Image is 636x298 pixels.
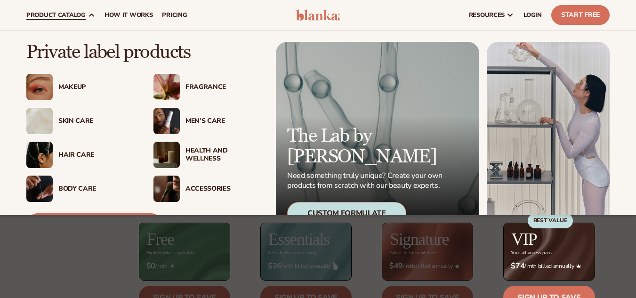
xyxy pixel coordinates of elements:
[26,42,262,63] p: Private label products
[276,42,479,236] a: Microscopic product formula. The Lab by [PERSON_NAME] Need something truly unique? Create your ow...
[162,11,187,19] span: pricing
[26,213,162,236] a: View Product Catalog
[26,176,53,202] img: Male hand applying moisturizer.
[26,11,86,19] span: product catalog
[511,262,587,271] span: / mth billed annually
[185,117,262,125] div: Men’s Care
[185,83,262,91] div: Fragrance
[487,42,610,236] img: Female in lab with equipment.
[26,142,135,168] a: Female hair pulled back with clips. Hair Care
[511,231,537,248] h2: VIP
[153,74,180,100] img: Pink blooming flower.
[26,176,135,202] a: Male hand applying moisturizer. Body Care
[576,264,581,268] img: Crown_2d87c031-1b5a-4345-8312-a4356ddcde98.png
[504,223,594,280] img: VIP_BG_199964bd-3653-43bc-8a67-789d2d7717b9.jpg
[511,250,552,256] div: Your all-access pass.
[153,142,262,168] a: Candles and incense on table. Health And Wellness
[26,108,135,134] a: Cream moisturizer swatch. Skin Care
[58,185,135,193] div: Body Care
[26,74,135,100] a: Female with glitter eye makeup. Makeup
[523,11,542,19] span: LOGIN
[26,74,53,100] img: Female with glitter eye makeup.
[153,108,180,134] img: Male holding moisturizer bottle.
[287,126,445,167] p: The Lab by [PERSON_NAME]
[153,176,180,202] img: Female with makeup brush.
[58,117,135,125] div: Skin Care
[185,185,262,193] div: Accessories
[296,9,340,21] img: logo
[528,213,573,228] div: BEST VALUE
[105,11,153,19] span: How It Works
[153,142,180,168] img: Candles and incense on table.
[511,262,524,271] strong: $74
[469,11,505,19] span: resources
[551,5,610,25] a: Start Free
[26,108,53,134] img: Cream moisturizer swatch.
[185,147,262,163] div: Health And Wellness
[153,74,262,100] a: Pink blooming flower. Fragrance
[58,151,135,159] div: Hair Care
[287,171,445,191] p: Need something truly unique? Create your own products from scratch with our beauty experts.
[26,142,53,168] img: Female hair pulled back with clips.
[58,83,135,91] div: Makeup
[153,108,262,134] a: Male holding moisturizer bottle. Men’s Care
[287,202,406,225] div: Custom Formulate
[153,176,262,202] a: Female with makeup brush. Accessories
